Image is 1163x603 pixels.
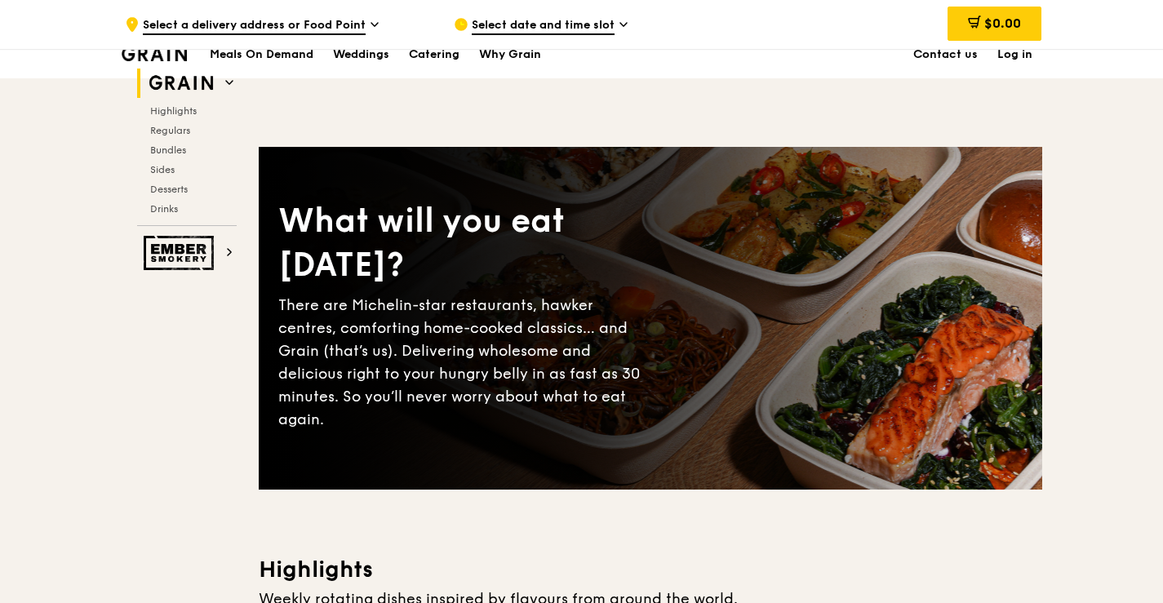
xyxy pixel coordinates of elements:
[259,555,1042,584] h3: Highlights
[333,30,389,79] div: Weddings
[399,30,469,79] a: Catering
[143,17,366,35] span: Select a delivery address or Food Point
[903,30,988,79] a: Contact us
[150,184,188,195] span: Desserts
[278,199,650,287] div: What will you eat [DATE]?
[150,164,175,175] span: Sides
[278,294,650,431] div: There are Michelin-star restaurants, hawker centres, comforting home-cooked classics… and Grain (...
[469,30,551,79] a: Why Grain
[409,30,459,79] div: Catering
[210,47,313,63] h1: Meals On Demand
[984,16,1021,31] span: $0.00
[988,30,1042,79] a: Log in
[150,144,186,156] span: Bundles
[144,69,219,98] img: Grain web logo
[144,236,219,270] img: Ember Smokery web logo
[479,30,541,79] div: Why Grain
[150,203,178,215] span: Drinks
[150,105,197,117] span: Highlights
[150,125,190,136] span: Regulars
[472,17,615,35] span: Select date and time slot
[323,30,399,79] a: Weddings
